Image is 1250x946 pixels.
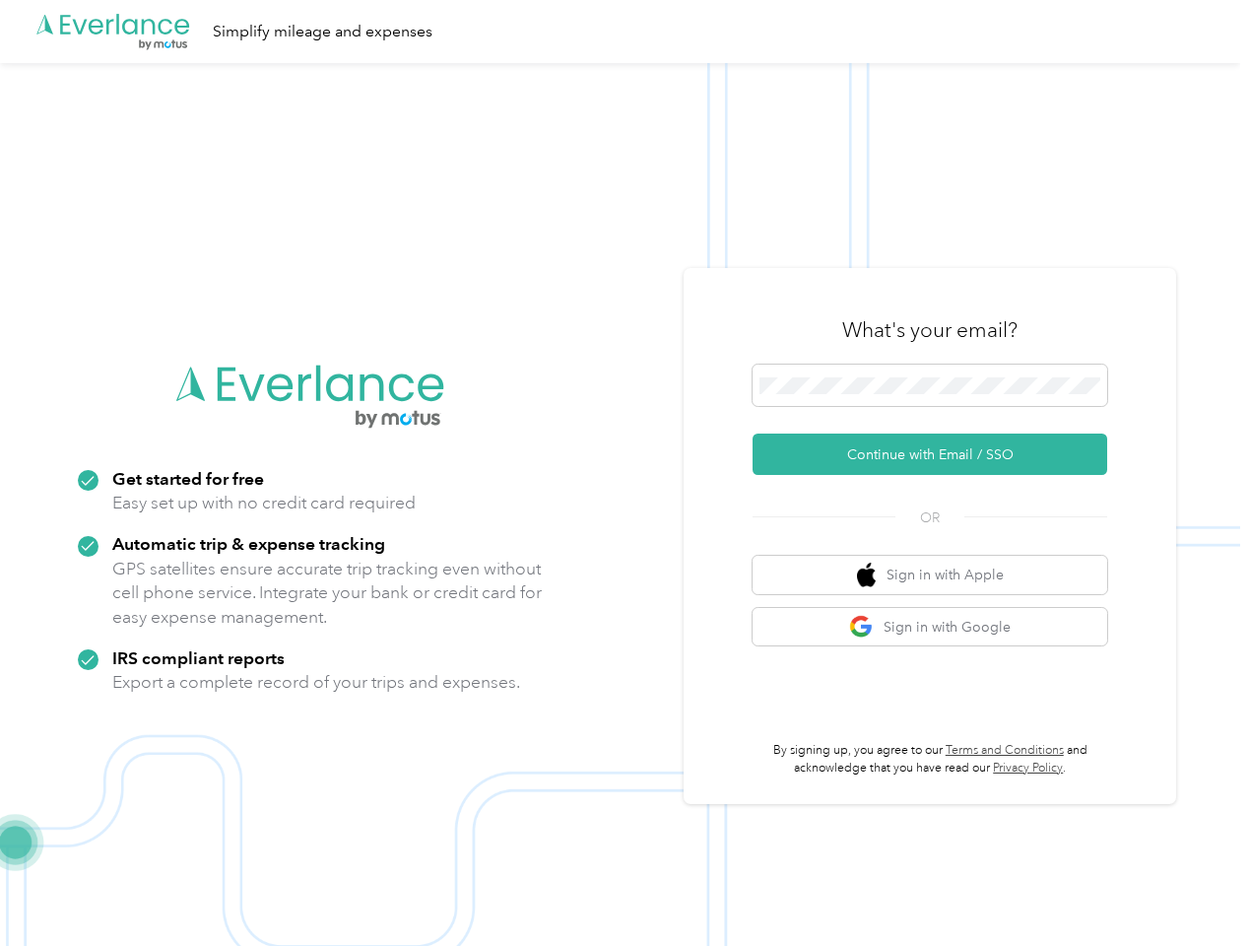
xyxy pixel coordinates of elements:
p: GPS satellites ensure accurate trip tracking even without cell phone service. Integrate your bank... [112,557,543,630]
strong: Get started for free [112,468,264,489]
span: OR [895,507,964,528]
strong: Automatic trip & expense tracking [112,533,385,554]
p: Easy set up with no credit card required [112,491,416,515]
button: apple logoSign in with Apple [753,556,1107,594]
a: Terms and Conditions [946,743,1064,758]
p: Export a complete record of your trips and expenses. [112,670,520,695]
a: Privacy Policy [993,761,1063,776]
strong: IRS compliant reports [112,647,285,668]
h3: What's your email? [842,316,1018,344]
div: Simplify mileage and expenses [213,20,432,44]
img: apple logo [857,563,877,587]
p: By signing up, you agree to our and acknowledge that you have read our . [753,742,1107,777]
button: google logoSign in with Google [753,608,1107,646]
button: Continue with Email / SSO [753,434,1107,475]
img: google logo [849,615,874,640]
